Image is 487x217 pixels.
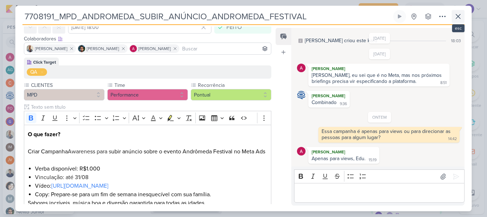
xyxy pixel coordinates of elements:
li: Verba disponível: R$1.000 [35,164,267,173]
span: [PERSON_NAME] [138,45,171,52]
div: Essa campanha é apenas para views ou para direcionar as pessoas para algum lugar? [322,128,452,140]
div: [PERSON_NAME] [310,148,378,156]
div: Editor editing area: main [294,183,465,203]
span: Vinculação: até 31/08 [35,174,88,181]
img: Iara Santos [26,45,34,52]
img: Caroline Traven De Andrade [297,91,306,99]
input: Texto sem título [30,103,271,111]
div: Combinado [312,99,337,105]
div: Colaboradores [24,35,271,43]
a: [URL][DOMAIN_NAME] [51,182,108,189]
div: [PERSON_NAME] [310,92,348,99]
div: 8:51 [440,80,447,86]
button: Pontual [191,89,271,100]
button: FEITO [214,21,271,34]
button: MPD [24,89,104,100]
button: Performance [107,89,188,100]
div: esc [452,24,465,32]
div: FEITO [226,23,242,31]
img: Alessandra Gomes [130,45,137,52]
span: Sabores incríveis, música boa e diversão garantida para todas as idades. [28,199,206,207]
input: Select a date [68,21,211,34]
div: 15:19 [369,157,376,163]
div: [PERSON_NAME], eu sei que é no Meta, mas nos próximos briefings precisa vir especificando a plata... [312,72,443,84]
div: Apenas para views, Edu. [312,156,365,162]
img: Nelito Junior [78,45,85,52]
div: [PERSON_NAME] [310,65,448,72]
div: Ligar relógio [397,14,403,19]
div: 14:42 [448,136,457,142]
div: 18:03 [451,38,461,44]
div: Editor toolbar [294,169,465,183]
li: Copy: Prepare-se para um fim de semana inesquecível com sua família. [35,190,267,199]
img: Alessandra Gomes [297,64,306,72]
label: CLIENTES [30,82,104,89]
div: QA [30,68,37,76]
img: Alessandra Gomes [297,147,306,156]
p: Criar Campanha ubir anúncio sobre o evento Andrômeda Festival no Meta Ads [28,130,267,164]
label: Time [114,82,188,89]
input: Kard Sem Título [22,10,392,23]
div: 9:36 [340,101,347,107]
div: [PERSON_NAME] criou este kard [305,37,377,44]
span: [PERSON_NAME] [87,45,119,52]
div: Click Target [33,59,56,65]
input: Buscar [181,44,270,53]
label: Recorrência [197,82,271,89]
strong: O que fazer? [28,131,60,138]
div: Editor toolbar [24,111,271,125]
span: Awareness para s [68,148,111,155]
span: [PERSON_NAME] [35,45,67,52]
li: Vídeo: [35,182,267,190]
